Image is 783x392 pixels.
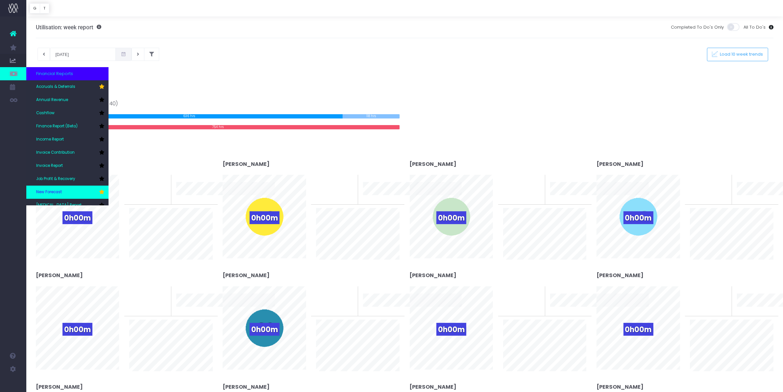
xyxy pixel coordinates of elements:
[250,323,280,336] span: 0h00m
[36,92,400,108] div: Team effort from [DATE] to [DATE] (week 40)
[129,186,156,192] span: To last week
[26,93,109,107] a: Annual Revenue
[36,202,82,208] span: [MEDICAL_DATA] Report
[671,24,724,31] span: Completed To Do's Only
[716,286,727,297] span: 0%
[597,160,644,168] strong: [PERSON_NAME]
[36,176,75,182] span: Job Profit & Recovery
[737,308,767,315] span: 10 week trend
[26,107,109,120] a: Cashflow
[690,186,717,192] span: To last week
[36,70,73,77] span: Financial Reports
[690,297,717,304] span: To last week
[36,383,83,391] strong: [PERSON_NAME]
[410,160,457,168] strong: [PERSON_NAME]
[624,211,653,224] span: 0h00m
[410,272,457,279] strong: [PERSON_NAME]
[223,160,270,168] strong: [PERSON_NAME]
[316,186,343,192] span: To last week
[155,286,166,297] span: 0%
[40,3,49,13] button: T
[30,3,40,13] button: G
[26,186,109,199] a: New Forecast
[550,308,580,315] span: 10 week trend
[436,323,466,336] span: 0h00m
[36,81,774,90] h3: Team results
[62,323,92,336] span: 0h00m
[36,163,63,169] span: Invoice Report
[529,175,540,186] span: 0%
[36,150,75,156] span: Invoice Contribution
[176,308,206,315] span: 10 week trend
[36,110,55,116] span: Cashflow
[718,52,763,57] span: Load 10 week trends
[737,197,767,203] span: 10 week trend
[316,297,343,304] span: To last week
[36,149,774,158] h3: Individual results
[223,272,270,279] strong: [PERSON_NAME]
[129,297,156,304] span: To last week
[36,97,68,103] span: Annual Revenue
[176,197,206,203] span: 10 week trend
[8,379,18,389] img: images/default_profile_image.png
[26,146,109,159] a: Invoice Contribution
[26,199,109,212] a: [MEDICAL_DATA] Report
[36,137,64,143] span: Income Report
[26,159,109,172] a: Invoice Report
[597,383,644,391] strong: [PERSON_NAME]
[36,24,101,31] h3: Utilisation: week report
[30,3,49,13] div: Vertical button group
[597,272,644,279] strong: [PERSON_NAME]
[155,175,166,186] span: 0%
[36,123,78,129] span: Finance Report (Beta)
[503,297,530,304] span: To last week
[529,286,540,297] span: 0%
[343,114,400,118] div: 118 hrs
[223,383,270,391] strong: [PERSON_NAME]
[716,175,727,186] span: 0%
[503,186,530,192] span: To last week
[62,211,92,224] span: 0h00m
[707,48,768,61] button: Load 10 week trends
[36,125,400,129] div: 754 hrs
[26,80,109,93] a: Accruals & Deferrals
[744,24,766,31] span: All To Do's
[26,133,109,146] a: Income Report
[410,383,457,391] strong: [PERSON_NAME]
[31,92,405,129] div: Target: Logged time:
[363,308,393,315] span: 10 week trend
[36,189,62,195] span: New Forecast
[26,172,109,186] a: Job Profit & Recovery
[36,114,343,118] div: 636 hrs
[36,84,75,90] span: Accruals & Deferrals
[342,175,353,186] span: 0%
[36,272,83,279] strong: [PERSON_NAME]
[624,323,653,336] span: 0h00m
[363,197,393,203] span: 10 week trend
[26,120,109,133] a: Finance Report (Beta)
[250,211,280,224] span: 0h00m
[436,211,466,224] span: 0h00m
[550,197,580,203] span: 10 week trend
[342,286,353,297] span: 0%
